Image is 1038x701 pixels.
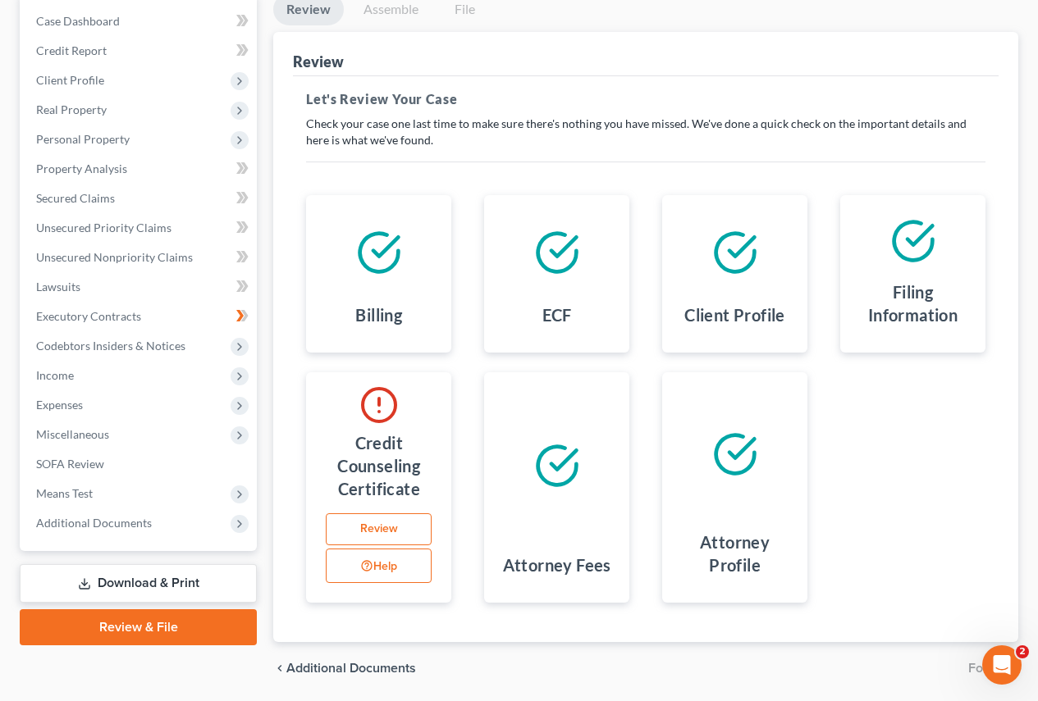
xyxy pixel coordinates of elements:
[675,530,794,576] h4: Attorney Profile
[23,272,257,302] a: Lawsuits
[968,662,1005,675] span: Forms
[306,89,985,109] h5: Let's Review Your Case
[20,609,257,645] a: Review & File
[326,549,438,586] div: Help
[273,662,286,675] i: chevron_left
[982,645,1022,685] iframe: Intercom live chat
[23,184,257,213] a: Secured Claims
[23,302,257,331] a: Executory Contracts
[326,549,432,583] button: Help
[36,191,115,205] span: Secured Claims
[23,213,257,243] a: Unsecured Priority Claims
[20,564,257,603] a: Download & Print
[36,43,107,57] span: Credit Report
[23,154,257,184] a: Property Analysis
[23,449,257,479] a: SOFA Review
[36,73,104,87] span: Client Profile
[36,486,93,500] span: Means Test
[36,398,83,412] span: Expenses
[36,368,74,382] span: Income
[326,513,432,546] a: Review
[23,243,257,272] a: Unsecured Nonpriority Claims
[23,7,257,36] a: Case Dashboard
[36,132,130,146] span: Personal Property
[36,516,152,530] span: Additional Documents
[36,221,171,234] span: Unsecured Priority Claims
[542,303,572,326] h4: ECF
[684,303,785,326] h4: Client Profile
[293,52,344,71] div: Review
[503,553,611,576] h4: Attorney Fees
[36,457,104,471] span: SOFA Review
[355,303,402,326] h4: Billing
[273,662,416,675] a: chevron_left Additional Documents
[36,14,120,28] span: Case Dashboard
[36,250,193,264] span: Unsecured Nonpriority Claims
[968,662,1018,675] button: Forms chevron_right
[36,339,185,353] span: Codebtors Insiders & Notices
[853,280,972,326] h4: Filing Information
[319,431,438,500] h4: Credit Counseling Certificate
[23,36,257,66] a: Credit Report
[36,427,109,441] span: Miscellaneous
[36,280,80,294] span: Lawsuits
[286,662,416,675] span: Additional Documents
[306,116,985,148] p: Check your case one last time to make sure there's nothing you have missed. We've done a quick ch...
[36,102,107,116] span: Real Property
[36,309,141,323] span: Executory Contracts
[36,162,127,175] span: Property Analysis
[1016,645,1029,658] span: 2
